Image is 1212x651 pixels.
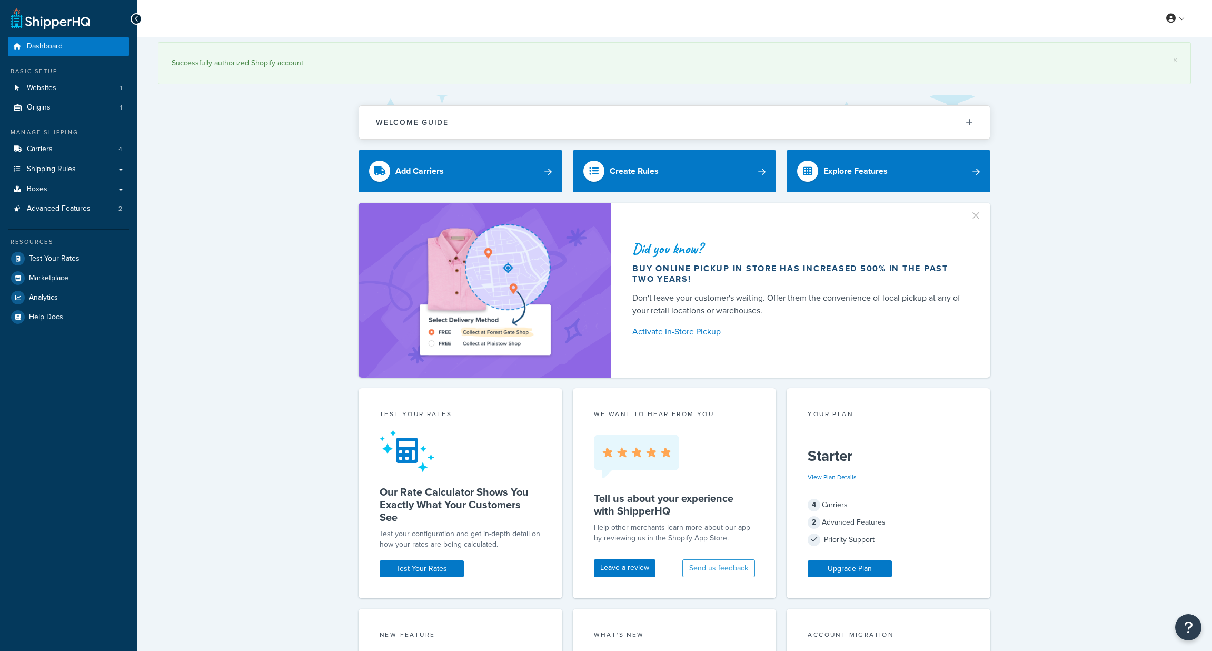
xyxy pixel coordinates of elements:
a: Explore Features [787,150,990,192]
div: Manage Shipping [8,128,129,137]
span: 1 [120,84,122,93]
h5: Our Rate Calculator Shows You Exactly What Your Customers See [380,486,541,524]
div: Basic Setup [8,67,129,76]
a: Shipping Rules [8,160,129,179]
span: Advanced Features [27,204,91,213]
span: 4 [808,499,820,511]
div: Priority Support [808,532,969,547]
a: Dashboard [8,37,129,56]
div: Your Plan [808,409,969,421]
span: Origins [27,103,51,112]
span: Boxes [27,185,47,194]
div: Did you know? [632,241,965,256]
a: Advanced Features2 [8,199,129,219]
span: Marketplace [29,274,68,283]
a: Help Docs [8,308,129,327]
a: View Plan Details [808,472,857,482]
span: Test Your Rates [29,254,80,263]
a: Create Rules [573,150,777,192]
span: 2 [808,516,820,529]
li: Carriers [8,140,129,159]
a: Carriers4 [8,140,129,159]
div: Test your configuration and get in-depth detail on how your rates are being calculated. [380,529,541,550]
a: Activate In-Store Pickup [632,324,965,339]
img: ad-shirt-map-b0359fc47e01cab431d101c4b569394f6a03f54285957d908178d52f29eb9668.png [390,219,580,362]
p: Help other merchants learn more about our app by reviewing us in the Shopify App Store. [594,522,756,544]
button: Open Resource Center [1175,614,1201,640]
div: What's New [594,630,756,642]
div: Buy online pickup in store has increased 500% in the past two years! [632,263,965,284]
a: Upgrade Plan [808,560,892,577]
h5: Tell us about your experience with ShipperHQ [594,492,756,517]
div: Carriers [808,498,969,512]
a: Leave a review [594,559,655,577]
p: we want to hear from you [594,409,756,419]
h5: Starter [808,448,969,465]
span: Analytics [29,293,58,302]
li: Origins [8,98,129,117]
span: Help Docs [29,313,63,322]
li: Advanced Features [8,199,129,219]
span: Shipping Rules [27,165,76,174]
span: Carriers [27,145,53,154]
span: Websites [27,84,56,93]
h2: Welcome Guide [376,119,449,126]
a: Test Your Rates [8,249,129,268]
div: New Feature [380,630,541,642]
div: Explore Features [823,164,888,179]
a: Boxes [8,180,129,199]
div: Create Rules [610,164,659,179]
button: Send us feedback [682,559,755,577]
span: Dashboard [27,42,63,51]
a: × [1173,56,1177,64]
div: Test your rates [380,409,541,421]
div: Don't leave your customer's waiting. Offer them the convenience of local pickup at any of your re... [632,292,965,317]
div: Add Carriers [395,164,444,179]
span: 4 [118,145,122,154]
span: 2 [118,204,122,213]
li: Websites [8,78,129,98]
a: Test Your Rates [380,560,464,577]
a: Add Carriers [359,150,562,192]
a: Analytics [8,288,129,307]
a: Origins1 [8,98,129,117]
div: Resources [8,238,129,246]
span: 1 [120,103,122,112]
button: Welcome Guide [359,106,990,139]
div: Account Migration [808,630,969,642]
a: Websites1 [8,78,129,98]
a: Marketplace [8,269,129,288]
div: Successfully authorized Shopify account [172,56,1177,71]
div: Advanced Features [808,515,969,530]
